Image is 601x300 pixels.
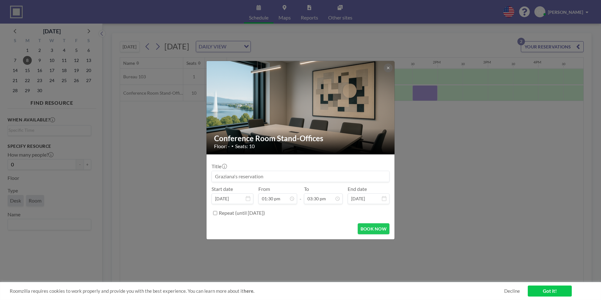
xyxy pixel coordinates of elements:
[300,188,301,202] span: -
[207,45,395,170] img: 537.png
[258,186,270,192] label: From
[348,186,367,192] label: End date
[214,143,230,149] span: Floor: -
[214,134,388,143] h2: Conference Room Stand-Offices
[528,286,572,297] a: Got it!
[10,288,504,294] span: Roomzilla requires cookies to work properly and provide you with the best experience. You can lea...
[504,288,520,294] a: Decline
[235,143,255,149] span: Seats: 10
[231,144,234,148] span: •
[212,163,226,169] label: Title
[358,223,389,234] button: BOOK NOW
[212,186,233,192] label: Start date
[304,186,309,192] label: To
[244,288,254,294] a: here.
[212,171,389,182] input: Graziana's reservation
[219,210,265,216] label: Repeat (until [DATE])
